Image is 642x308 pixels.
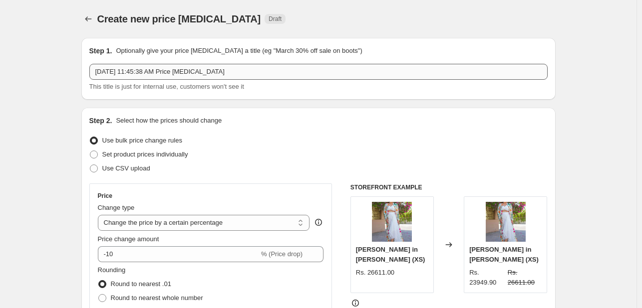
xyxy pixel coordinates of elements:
[469,246,539,263] span: [PERSON_NAME] in [PERSON_NAME] (XS)
[97,13,261,24] span: Create new price [MEDICAL_DATA]
[98,192,112,200] h3: Price
[372,202,412,242] img: 2_9d057f62-44c7-431f-b7e1-25980c906909_80x.jpg
[356,246,425,263] span: [PERSON_NAME] in [PERSON_NAME] (XS)
[98,204,135,211] span: Change type
[89,46,112,56] h2: Step 1.
[111,280,171,288] span: Round to nearest .01
[116,116,222,126] p: Select how the prices should change
[98,235,159,243] span: Price change amount
[508,269,535,286] span: Rs. 26611.00
[269,15,282,23] span: Draft
[111,294,203,302] span: Round to nearest whole number
[469,269,496,286] span: Rs. 23949.90
[98,266,126,274] span: Rounding
[81,12,95,26] button: Price change jobs
[356,269,394,276] span: Rs. 26611.00
[89,116,112,126] h2: Step 2.
[350,183,548,191] h6: STOREFRONT EXAMPLE
[89,83,244,90] span: This title is just for internal use, customers won't see it
[89,64,548,80] input: 30% off holiday sale
[102,137,182,144] span: Use bulk price change rules
[314,217,323,227] div: help
[102,151,188,158] span: Set product prices individually
[116,46,362,56] p: Optionally give your price [MEDICAL_DATA] a title (eg "March 30% off sale on boots")
[102,164,150,172] span: Use CSV upload
[486,202,526,242] img: 2_9d057f62-44c7-431f-b7e1-25980c906909_80x.jpg
[261,250,303,258] span: % (Price drop)
[98,246,259,262] input: -15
